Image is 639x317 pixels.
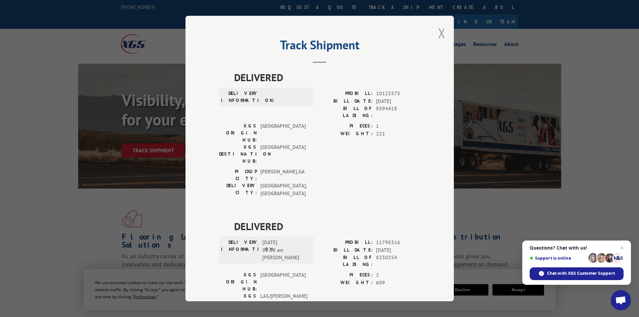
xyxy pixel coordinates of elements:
span: [GEOGRAPHIC_DATA] [260,271,306,293]
label: BILL OF LADING: [320,105,373,119]
label: PROBILL: [320,90,373,98]
h2: Track Shipment [219,40,420,53]
button: Close modal [438,24,445,42]
label: PROBILL: [320,239,373,247]
label: WEIGHT: [320,279,373,287]
span: [PERSON_NAME] , GA [260,168,306,182]
span: 10123575 [376,90,420,98]
span: 221 [376,130,420,138]
label: BILL DATE: [320,247,373,254]
span: 609 [376,279,420,287]
div: Chat with XGS Customer Support [530,267,624,280]
label: XGS DESTINATION HUB: [219,144,257,165]
label: XGS DESTINATION HUB: [219,293,257,314]
label: WEIGHT: [320,130,373,138]
span: Close chat [618,244,626,252]
span: DELIVERED [234,70,420,85]
span: [GEOGRAPHIC_DATA] [260,144,306,165]
span: Chat with XGS Customer Support [547,270,615,276]
label: XGS ORIGIN HUB: [219,271,257,293]
span: [DATE] [376,247,420,254]
label: BILL DATE: [320,98,373,105]
label: PIECES: [320,122,373,130]
div: Open chat [611,290,631,310]
span: 11798316 [376,239,420,247]
label: DELIVERY INFORMATION: [221,239,259,262]
span: Questions? Chat with us! [530,245,624,251]
label: BILL OF LADING: [320,254,373,268]
span: 1 [376,122,420,130]
span: [GEOGRAPHIC_DATA] , [GEOGRAPHIC_DATA] [260,182,306,197]
label: PIECES: [320,271,373,279]
span: [GEOGRAPHIC_DATA] [260,122,306,144]
span: [DATE] [376,98,420,105]
span: 2 [376,271,420,279]
label: XGS ORIGIN HUB: [219,122,257,144]
label: PICKUP CITY: [219,168,257,182]
span: 8230254 [376,254,420,268]
span: 8594418 [376,105,420,119]
span: LAS/[PERSON_NAME] [260,293,306,314]
span: DELIVERED [234,219,420,234]
span: Support is online [530,256,586,261]
span: [DATE] 09:00 am [PERSON_NAME] [262,239,308,262]
label: DELIVERY CITY: [219,182,257,197]
label: DELIVERY INFORMATION: [221,90,259,104]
